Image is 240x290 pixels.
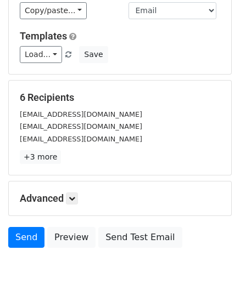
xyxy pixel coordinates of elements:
h5: 6 Recipients [20,92,220,104]
small: [EMAIL_ADDRESS][DOMAIN_NAME] [20,135,142,143]
a: Load... [20,46,62,63]
button: Save [79,46,108,63]
a: Preview [47,227,96,248]
a: Templates [20,30,67,42]
a: Send Test Email [98,227,182,248]
a: Send [8,227,44,248]
small: [EMAIL_ADDRESS][DOMAIN_NAME] [20,122,142,130]
h5: Advanced [20,192,220,204]
a: +3 more [20,150,61,164]
small: [EMAIL_ADDRESS][DOMAIN_NAME] [20,110,142,118]
a: Copy/paste... [20,2,87,19]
